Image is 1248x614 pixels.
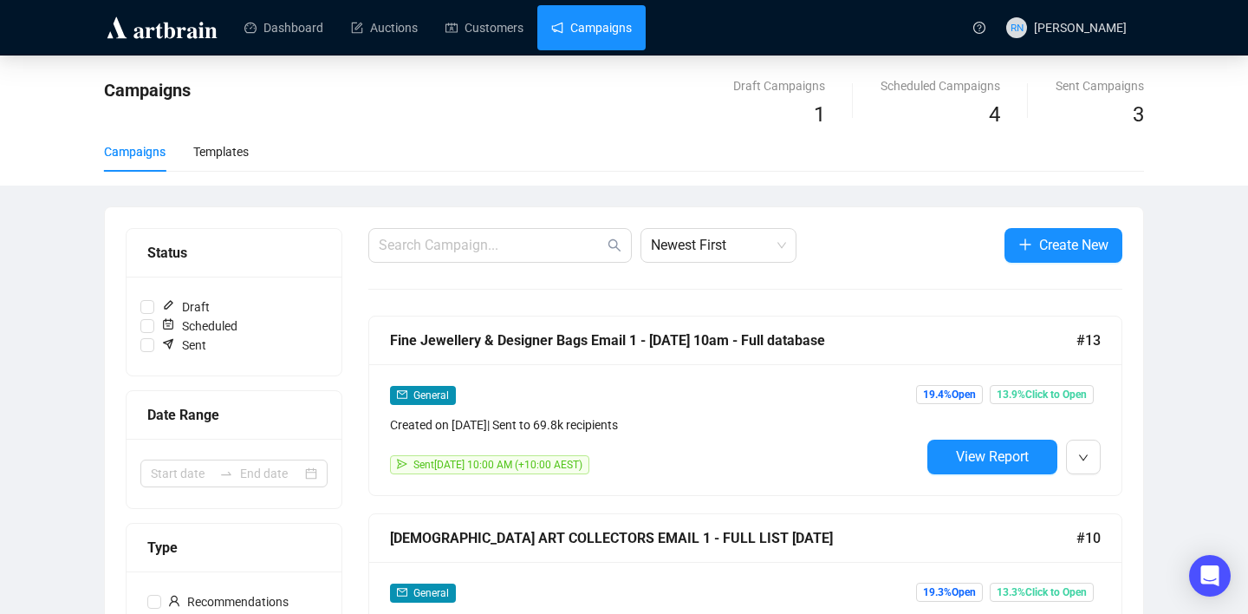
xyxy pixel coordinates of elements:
[104,142,166,161] div: Campaigns
[154,317,244,336] span: Scheduled
[1034,21,1127,35] span: [PERSON_NAME]
[219,467,233,480] span: swap-right
[244,5,323,50] a: Dashboard
[104,14,220,42] img: logo
[990,583,1094,602] span: 13.3% Click to Open
[413,459,582,471] span: Sent [DATE] 10:00 AM (+10:00 AEST)
[1189,555,1231,597] div: Open Intercom Messenger
[1056,76,1144,95] div: Sent Campaigns
[154,297,217,317] span: Draft
[379,235,604,256] input: Search Campaign...
[240,464,302,483] input: End date
[147,537,321,558] div: Type
[973,22,985,34] span: question-circle
[193,142,249,161] div: Templates
[1076,330,1101,351] span: #13
[397,389,407,400] span: mail
[990,385,1094,404] span: 13.9% Click to Open
[147,242,321,264] div: Status
[1018,238,1032,251] span: plus
[161,592,296,611] span: Recommendations
[927,440,1057,474] button: View Report
[1076,527,1101,549] span: #10
[881,76,1000,95] div: Scheduled Campaigns
[147,404,321,426] div: Date Range
[1010,19,1024,36] span: RN
[351,5,418,50] a: Auctions
[413,587,449,599] span: General
[413,389,449,402] span: General
[608,238,621,252] span: search
[445,5,523,50] a: Customers
[916,583,983,602] span: 19.3% Open
[390,527,1076,549] div: [DEMOGRAPHIC_DATA] ART COLLECTORS EMAIL 1 - FULL LIST [DATE]
[989,102,1000,127] span: 4
[154,336,213,355] span: Sent
[397,459,407,469] span: send
[151,464,212,483] input: Start date
[219,467,233,480] span: to
[956,448,1029,465] span: View Report
[390,415,920,434] div: Created on [DATE] | Sent to 69.8k recipients
[733,76,825,95] div: Draft Campaigns
[1004,228,1122,263] button: Create New
[651,229,786,262] span: Newest First
[390,330,1076,351] div: Fine Jewellery & Designer Bags Email 1 - [DATE] 10am - Full database
[397,587,407,598] span: mail
[916,385,983,404] span: 19.4% Open
[814,102,825,127] span: 1
[104,80,191,101] span: Campaigns
[1039,234,1108,256] span: Create New
[168,595,180,607] span: user
[368,316,1122,496] a: Fine Jewellery & Designer Bags Email 1 - [DATE] 10am - Full database#13mailGeneralCreated on [DAT...
[1133,102,1144,127] span: 3
[551,5,632,50] a: Campaigns
[1078,453,1089,463] span: down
